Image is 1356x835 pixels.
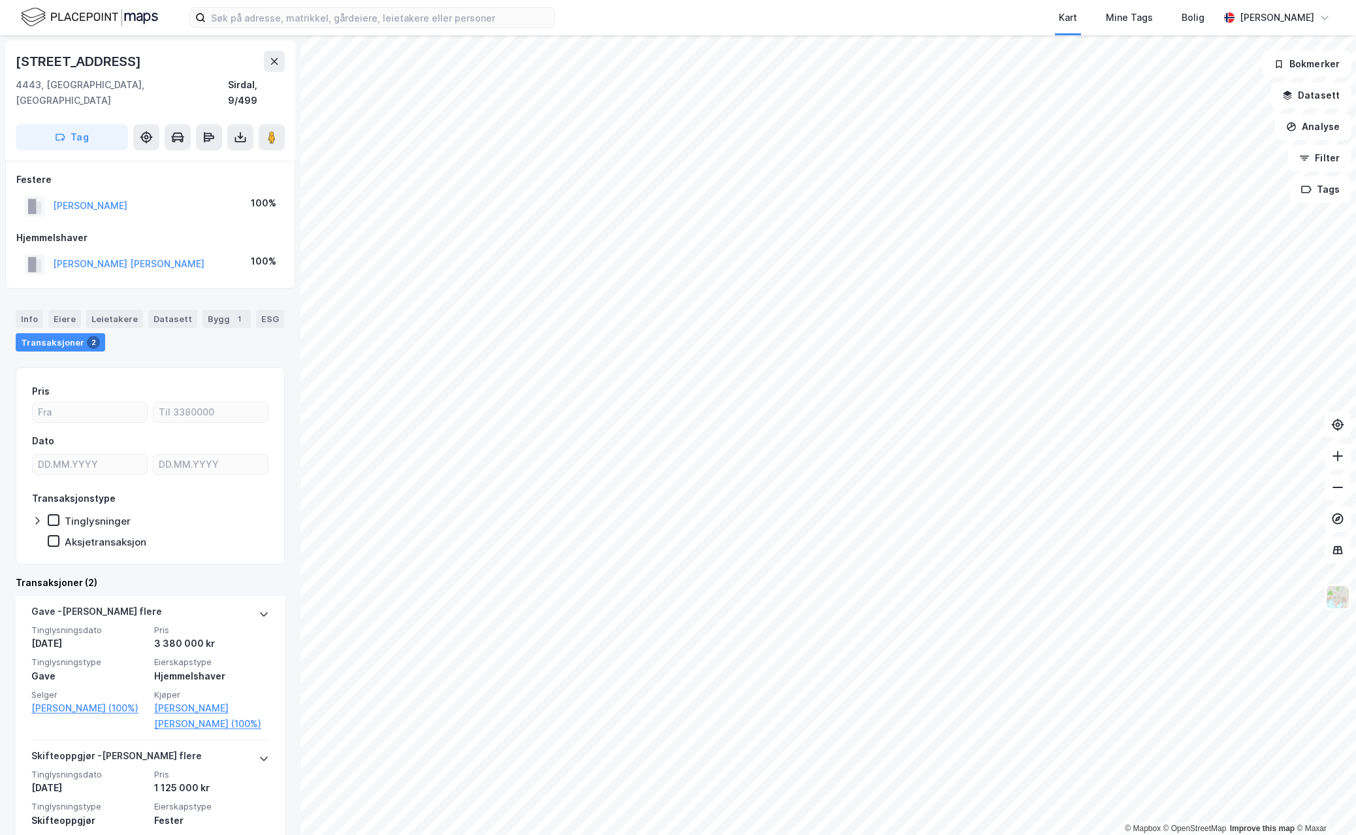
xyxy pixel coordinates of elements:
[33,455,147,474] input: DD.MM.YYYY
[154,625,269,636] span: Pris
[31,657,146,668] span: Tinglysningstype
[148,310,197,328] div: Datasett
[1271,82,1351,108] button: Datasett
[21,6,158,29] img: logo.f888ab2527a4732fd821a326f86c7f29.svg
[206,8,555,27] input: Søk på adresse, matrikkel, gårdeiere, leietakere eller personer
[31,700,146,716] a: [PERSON_NAME] (100%)
[1263,51,1351,77] button: Bokmerker
[87,336,100,349] div: 2
[16,77,228,108] div: 4443, [GEOGRAPHIC_DATA], [GEOGRAPHIC_DATA]
[16,575,285,591] div: Transaksjoner (2)
[256,310,284,328] div: ESG
[32,384,50,399] div: Pris
[153,402,268,422] input: Til 3380000
[32,491,116,506] div: Transaksjonstype
[154,657,269,668] span: Eierskapstype
[31,689,146,700] span: Selger
[154,769,269,780] span: Pris
[16,333,105,352] div: Transaksjoner
[31,604,162,625] div: Gave - [PERSON_NAME] flere
[32,433,54,449] div: Dato
[65,515,131,527] div: Tinglysninger
[154,668,269,684] div: Hjemmelshaver
[16,230,284,246] div: Hjemmelshaver
[1275,114,1351,140] button: Analyse
[31,636,146,651] div: [DATE]
[16,310,43,328] div: Info
[154,689,269,700] span: Kjøper
[16,124,128,150] button: Tag
[154,780,269,796] div: 1 125 000 kr
[48,310,81,328] div: Eiere
[233,312,246,325] div: 1
[1325,585,1350,610] img: Z
[31,813,146,828] div: Skifteoppgjør
[1125,824,1161,833] a: Mapbox
[33,402,147,422] input: Fra
[251,195,276,211] div: 100%
[31,801,146,812] span: Tinglysningstype
[1163,824,1227,833] a: OpenStreetMap
[65,536,146,548] div: Aksjetransaksjon
[1288,145,1351,171] button: Filter
[202,310,251,328] div: Bygg
[251,254,276,269] div: 100%
[1290,176,1351,203] button: Tags
[31,780,146,796] div: [DATE]
[153,455,268,474] input: DD.MM.YYYY
[1291,772,1356,835] div: Kontrollprogram for chat
[154,636,269,651] div: 3 380 000 kr
[1230,824,1295,833] a: Improve this map
[154,813,269,828] div: Fester
[1106,10,1153,25] div: Mine Tags
[16,51,144,72] div: [STREET_ADDRESS]
[228,77,285,108] div: Sirdal, 9/499
[16,172,284,188] div: Festere
[154,801,269,812] span: Eierskapstype
[1182,10,1204,25] div: Bolig
[31,769,146,780] span: Tinglysningsdato
[31,668,146,684] div: Gave
[31,625,146,636] span: Tinglysningsdato
[1059,10,1077,25] div: Kart
[86,310,143,328] div: Leietakere
[31,748,202,769] div: Skifteoppgjør - [PERSON_NAME] flere
[1291,772,1356,835] iframe: Chat Widget
[1240,10,1314,25] div: [PERSON_NAME]
[154,700,269,732] a: [PERSON_NAME] [PERSON_NAME] (100%)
